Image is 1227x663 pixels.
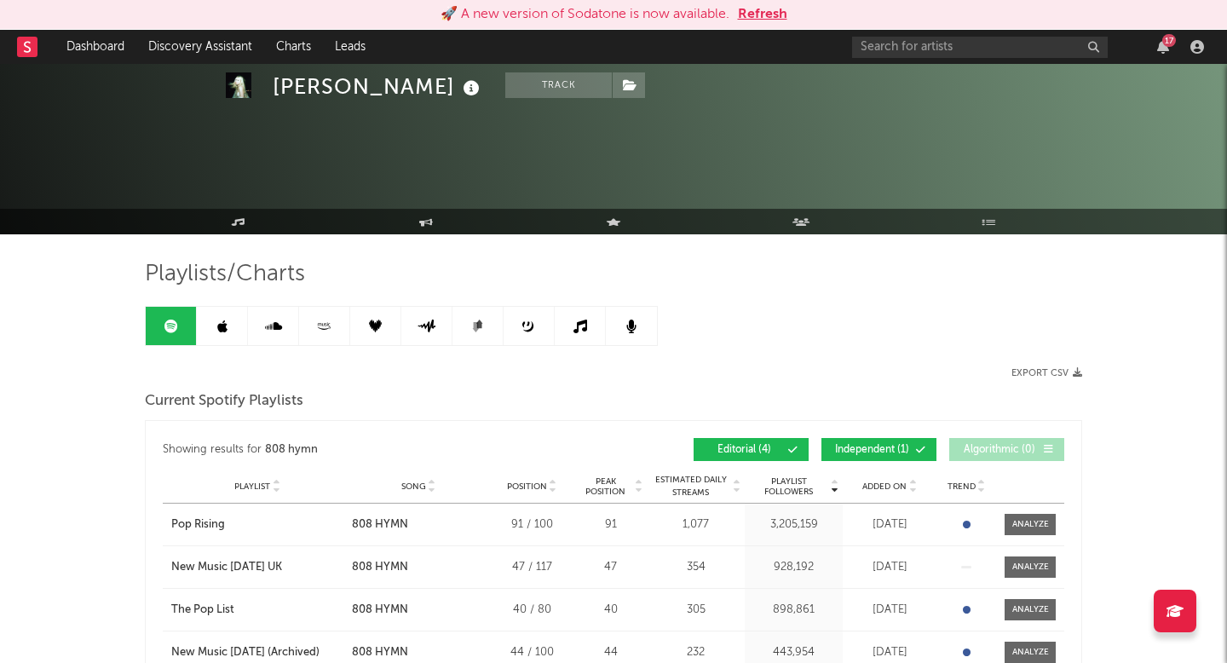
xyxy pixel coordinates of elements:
button: Editorial(4) [694,438,809,461]
div: [DATE] [847,516,932,533]
div: 808 HYMN [352,559,408,576]
span: Current Spotify Playlists [145,391,303,412]
div: [DATE] [847,602,932,619]
span: Position [507,481,547,492]
div: 47 [579,559,642,576]
div: 47 / 117 [493,559,570,576]
div: 40 / 80 [493,602,570,619]
div: 1,077 [651,516,740,533]
div: 17 [1162,34,1176,47]
a: The Pop List [171,602,343,619]
div: 44 [579,644,642,661]
div: 40 [579,602,642,619]
div: Pop Rising [171,516,225,533]
input: Search for artists [852,37,1108,58]
span: Trend [948,481,976,492]
span: Algorithmic ( 0 ) [960,445,1039,455]
div: 808 HYMN [352,602,408,619]
div: 🚀 A new version of Sodatone is now available. [441,4,729,25]
span: Estimated Daily Streams [651,474,730,499]
div: 91 [579,516,642,533]
span: Peak Position [579,476,632,497]
div: New Music [DATE] (Archived) [171,644,320,661]
button: 17 [1157,40,1169,54]
button: Algorithmic(0) [949,438,1064,461]
button: Export CSV [1011,368,1082,378]
div: 232 [651,644,740,661]
div: 808 HYMN [352,644,408,661]
div: 354 [651,559,740,576]
span: Independent ( 1 ) [832,445,911,455]
div: [DATE] [847,644,932,661]
div: 443,954 [749,644,838,661]
div: 928,192 [749,559,838,576]
a: Leads [323,30,377,64]
button: Refresh [738,4,787,25]
span: Song [401,481,426,492]
a: Pop Rising [171,516,343,533]
div: 808 hymn [265,440,318,460]
div: Showing results for [163,438,613,461]
div: New Music [DATE] UK [171,559,282,576]
div: 808 HYMN [352,516,408,533]
span: Added On [862,481,907,492]
div: 91 / 100 [493,516,570,533]
a: Discovery Assistant [136,30,264,64]
div: 898,861 [749,602,838,619]
span: Playlist [234,481,270,492]
a: Charts [264,30,323,64]
div: [DATE] [847,559,932,576]
div: 3,205,159 [749,516,838,533]
div: The Pop List [171,602,234,619]
span: Editorial ( 4 ) [705,445,783,455]
div: 305 [651,602,740,619]
span: Playlists/Charts [145,264,305,285]
div: [PERSON_NAME] [273,72,484,101]
span: Playlist Followers [749,476,828,497]
a: New Music [DATE] (Archived) [171,644,343,661]
button: Track [505,72,612,98]
a: New Music [DATE] UK [171,559,343,576]
div: 44 / 100 [493,644,570,661]
button: Independent(1) [821,438,936,461]
a: Dashboard [55,30,136,64]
